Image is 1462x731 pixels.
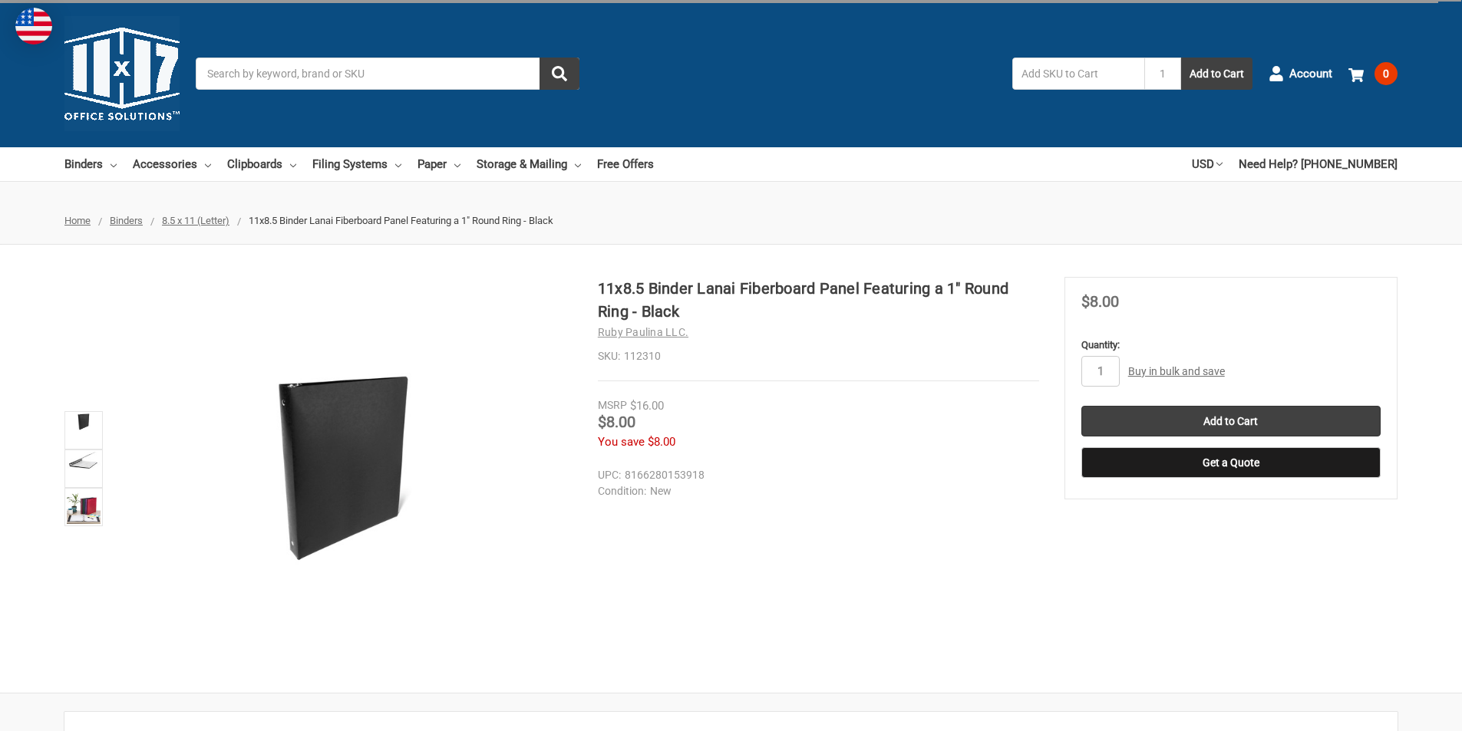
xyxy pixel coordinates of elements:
a: Clipboards [227,147,296,181]
dd: 112310 [598,348,1039,364]
img: 11x8.5 Binder Lanai Fiberboard Panel Featuring a 1" Round Ring - Black [152,373,536,565]
a: Buy in bulk and save [1128,365,1225,377]
input: Add to Cart [1081,406,1381,436]
span: 0 [1375,62,1398,85]
a: USD [1192,147,1223,181]
img: Lanai Binder (112310) [67,490,101,524]
dd: 8166280153918 [598,467,1032,483]
dd: New [598,483,1032,499]
a: 0 [1348,54,1398,94]
a: Home [64,215,91,226]
a: Ruby Paulina LLC. [598,326,688,338]
button: Add to Cart [1181,58,1252,90]
a: Binders [64,147,117,181]
span: 11x8.5 Binder Lanai Fiberboard Panel Featuring a 1" Round Ring - Black [249,215,553,226]
span: You save [598,435,645,449]
img: 11x8.5 Binder Lanai Fiberboard Panel Featuring a 1" Round Ring - Black [67,452,101,469]
span: Account [1289,65,1332,83]
img: 11x8.5 Binder Lanai Fiberboard Panel Featuring a 1" Round Ring - Black [67,413,101,430]
a: Accessories [133,147,211,181]
dt: UPC: [598,467,621,483]
a: Filing Systems [312,147,401,181]
button: Get a Quote [1081,447,1381,478]
dt: SKU: [598,348,620,364]
span: $8.00 [598,413,635,431]
a: Account [1269,54,1332,94]
label: Quantity: [1081,338,1381,353]
a: Binders [110,215,143,226]
div: MSRP [598,397,627,413]
a: Need Help? [PHONE_NUMBER] [1239,147,1398,181]
a: Paper [417,147,460,181]
a: Free Offers [597,147,654,181]
span: $8.00 [1081,292,1119,311]
img: duty and tax information for United States [15,8,52,44]
a: Storage & Mailing [477,147,581,181]
span: $8.00 [648,435,675,449]
dt: Condition: [598,483,646,499]
input: Add SKU to Cart [1012,58,1144,90]
h1: 11x8.5 Binder Lanai Fiberboard Panel Featuring a 1" Round Ring - Black [598,277,1039,323]
a: 8.5 x 11 (Letter) [162,215,229,226]
span: $16.00 [630,399,664,413]
input: Search by keyword, brand or SKU [196,58,579,90]
img: 11x17.com [64,16,180,131]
